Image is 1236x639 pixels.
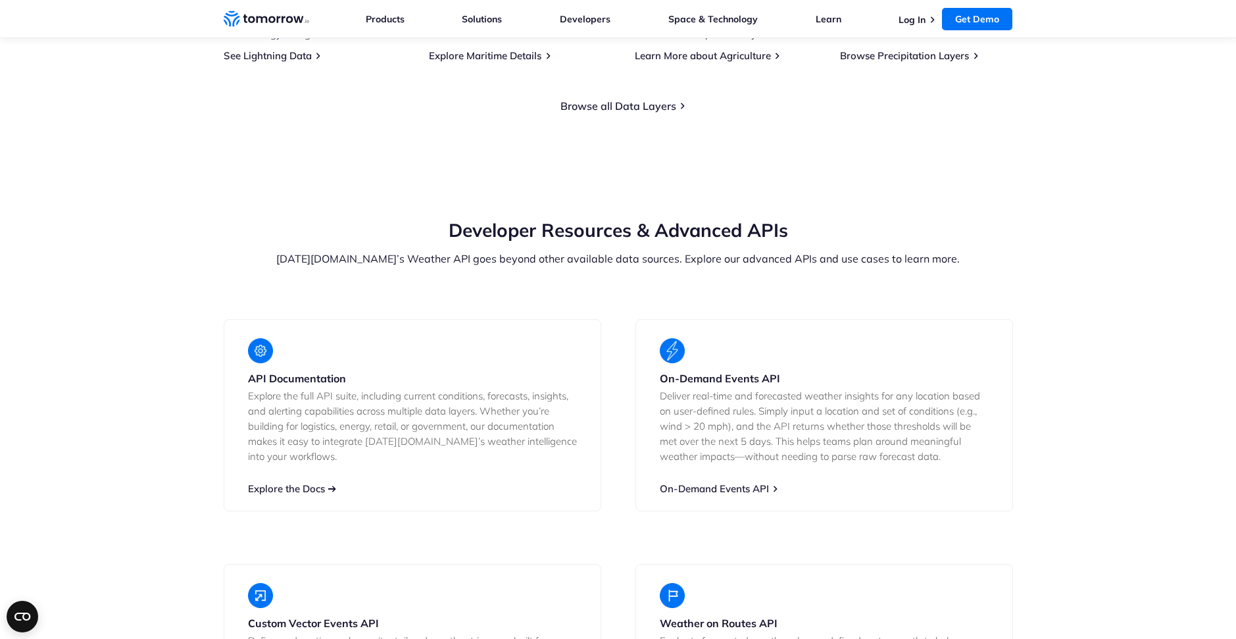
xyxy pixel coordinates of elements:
strong: API Documentation [248,372,346,385]
a: On-Demand Events API [660,482,769,495]
a: Browse all Data Layers [560,99,676,113]
a: Get Demo [942,8,1012,30]
p: Explore the full API suite, including current conditions, forecasts, insights, and alerting capab... [248,388,577,464]
a: Home link [224,9,309,29]
a: Explore Maritime Details [429,49,541,62]
a: See Lightning Data [224,49,312,62]
button: Open CMP widget [7,601,38,632]
a: Developers [560,13,610,25]
a: Browse Precipitation Layers [840,49,969,62]
a: Explore the Docs [248,482,325,495]
a: Learn More about Agriculture [635,49,771,62]
a: Products [366,13,405,25]
strong: Weather on Routes API [660,617,778,630]
a: Solutions [462,13,502,25]
p: Deliver real-time and forecasted weather insights for any location based on user-defined rules. S... [660,388,989,464]
strong: Custom Vector Events API [248,617,379,630]
strong: On-Demand Events API [660,372,780,385]
p: [DATE][DOMAIN_NAME]’s Weather API goes beyond other available data sources. Explore our advanced ... [224,251,1013,267]
a: Learn [816,13,841,25]
a: Space & Technology [668,13,758,25]
a: Log In [899,14,926,26]
h2: Developer Resources & Advanced APIs [224,218,1013,243]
